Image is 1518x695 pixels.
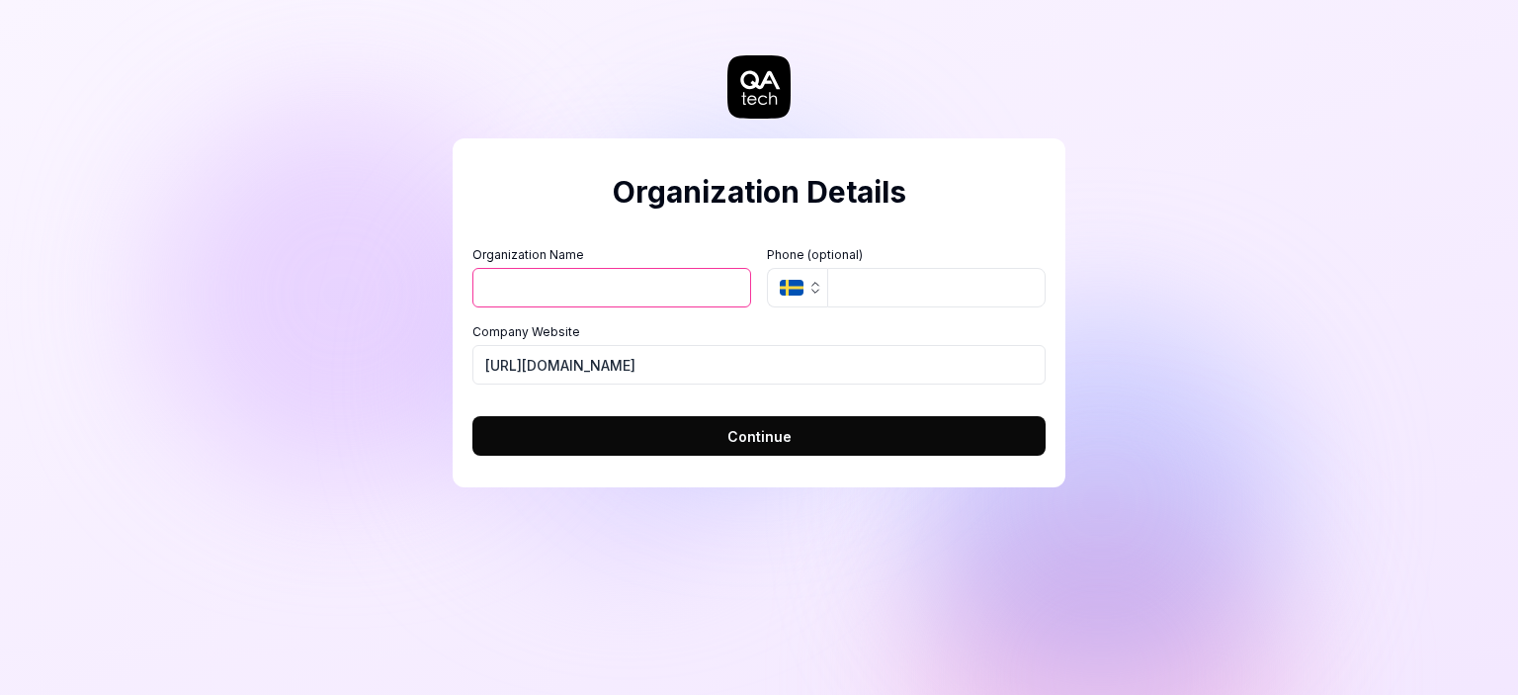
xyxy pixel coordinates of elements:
label: Organization Name [472,246,751,264]
input: https:// [472,345,1046,385]
label: Phone (optional) [767,246,1046,264]
label: Company Website [472,323,1046,341]
h2: Organization Details [472,170,1046,215]
span: Continue [727,426,792,447]
button: Continue [472,416,1046,456]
